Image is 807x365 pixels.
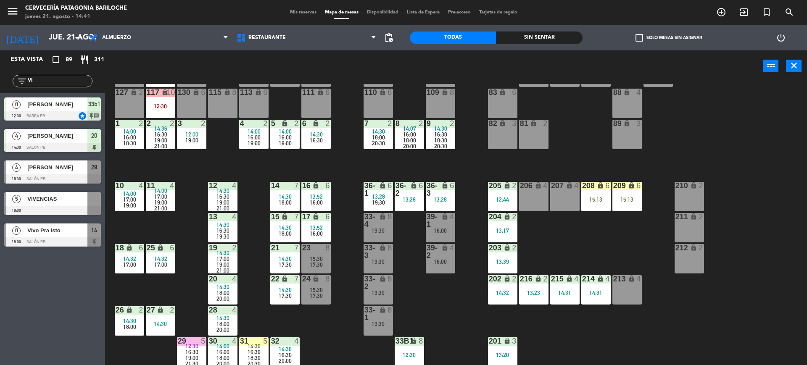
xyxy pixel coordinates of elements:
span: 16:30 [216,227,229,234]
i: lock [530,120,537,127]
span: 14:30 [310,131,323,138]
span: 33b1 [88,99,100,109]
span: 14:07 [403,125,416,132]
span: 21:00 [216,205,229,212]
i: lock [441,182,448,189]
div: 19:30 [364,290,393,296]
span: 14:00 [123,128,136,135]
span: 16:00 [248,134,261,141]
div: 13:39 [488,259,517,265]
i: lock [157,244,164,251]
i: crop_square [51,55,61,65]
span: 89 [66,55,72,65]
span: 19:30 [216,233,229,240]
div: Cervecería Patagonia Bariloche [25,4,127,13]
div: 8 [396,120,396,127]
div: 2 [419,120,424,127]
span: VIVENCIAS [27,194,87,203]
i: lock [597,182,604,189]
div: 36-2 [396,182,396,197]
i: lock [255,89,262,96]
div: 2 [699,213,704,221]
div: 16:00 [426,228,455,234]
span: 14:32 [154,255,167,262]
i: menu [6,5,19,18]
span: 16:00 [403,131,416,138]
span: 14:00 [279,128,292,135]
div: 88 [613,89,614,96]
span: 15:30 [310,286,323,293]
span: 12:00 [185,131,198,138]
i: lock [441,213,448,220]
div: 2 [512,275,517,283]
div: 13:23 [519,290,549,296]
div: 7 [294,213,299,221]
div: 6 [325,213,330,221]
div: 6 [512,89,517,96]
span: Tarjetas de regalo [475,10,522,15]
div: 6 [263,89,268,96]
div: 12:30 [146,103,175,109]
div: 7 [294,182,299,189]
span: Pre-acceso [444,10,475,15]
span: 16:30 [434,131,447,138]
span: 19:00 [123,202,136,209]
span: 14:30 [372,128,385,135]
div: 2 [543,275,548,283]
span: [PERSON_NAME] [27,163,87,172]
div: 6 [170,244,175,252]
span: 17:00 [123,196,136,203]
div: jueves 21. agosto - 14:41 [25,13,127,21]
div: 212 [675,244,676,252]
span: 5 [12,195,21,203]
i: lock [690,213,697,220]
div: 8 [325,275,330,283]
div: 6 [605,182,610,189]
div: 2 [294,120,299,127]
div: 8 [388,275,393,283]
i: lock [161,89,169,96]
div: 13:17 [488,228,517,234]
div: 13:28 [395,197,424,202]
div: 8 [388,244,393,252]
span: 4 [12,163,21,172]
div: 3 [512,120,517,127]
span: Vivo Pra Isto [27,226,87,235]
div: 111 [302,89,303,96]
i: lock [623,89,630,96]
i: lock [441,89,448,96]
div: 6 [325,89,330,96]
span: pending_actions [384,33,394,43]
div: 2 [388,120,393,127]
div: 15:13 [581,197,611,202]
div: 33-2 [364,275,365,290]
i: lock [281,120,288,127]
div: 19:30 [364,228,393,234]
span: 17:30 [279,292,292,299]
div: 12:44 [488,197,517,202]
span: 18:00 [372,134,385,141]
span: 20:30 [434,143,447,150]
span: 21:00 [154,205,167,212]
div: 2 [699,244,704,252]
i: lock [312,182,319,189]
div: Todas [410,32,496,44]
span: 19:00 [248,140,261,147]
span: 311 [94,55,104,65]
i: power_input [766,60,776,71]
span: 13:28 [372,193,385,200]
i: lock [379,213,386,220]
div: 89 [613,120,614,127]
i: lock [379,89,386,96]
span: 14:00 [154,187,167,194]
div: 4 [232,182,237,189]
